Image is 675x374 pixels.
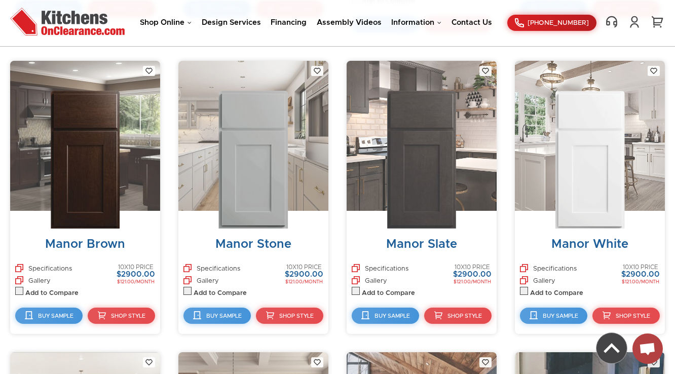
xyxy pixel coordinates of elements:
a: Shop Style [256,308,323,324]
a: Shop Online [140,19,192,26]
a: Assembly Videos [317,19,382,26]
img: Back to top [596,333,627,363]
a: Buy Sample [15,308,83,324]
div: $121.00/MONTH [117,279,155,285]
span: Shop Style [279,313,314,319]
a: Design Services [202,19,261,26]
div: $121.00/MONTH [285,279,323,285]
a: Shop Style [424,308,492,324]
span: Buy Sample [543,313,578,319]
a: [PHONE_NUMBER] [507,15,596,31]
div: $121.00/MONTH [621,279,660,285]
div: 10X10 PRICE [621,264,660,271]
a: Gallery [15,276,51,284]
div: Manor White [520,237,660,252]
img: Kitchens On Clearance [10,8,125,35]
img: MTO_1.1.jpg [218,91,288,229]
div: $2900.00 [117,271,155,279]
a: Gallery [352,276,387,284]
a: Gallery [520,276,555,284]
span: Shop Style [616,313,650,319]
a: Shop Style [88,308,155,324]
img: door_36_18072_18073_MWT_1.2.jpg [555,91,625,229]
span: Shop Style [111,313,145,319]
label: Add to Compare [362,289,415,297]
span: Buy Sample [206,313,242,319]
div: $2900.00 [453,271,492,279]
label: Add to Compare [194,289,247,297]
div: Manor Brown [15,237,155,252]
a: Specifications [520,264,577,276]
div: $2900.00 [285,271,323,279]
a: Buy Sample [520,308,587,324]
div: 10X10 PRICE [453,264,492,271]
a: Specifications [15,264,72,276]
a: Gallery [183,276,219,284]
div: 10X10 PRICE [117,264,155,271]
img: MBW_1.1.JPG [51,91,120,229]
a: Buy Sample [183,308,251,324]
span: Shop Style [447,313,482,319]
a: Financing [271,19,307,26]
div: $2900.00 [621,271,660,279]
a: Information [391,19,441,26]
div: Manor Stone [183,237,323,252]
label: Add to Compare [25,289,79,297]
a: Specifications [183,264,240,276]
a: Specifications [352,264,408,276]
span: Buy Sample [374,313,410,319]
a: Buy Sample [352,308,419,324]
a: Contact Us [452,19,492,26]
img: MOS_1.1.jpg [387,91,456,229]
label: Add to Compare [530,289,583,297]
span: Buy Sample [38,313,73,319]
div: Manor Slate [352,237,492,252]
div: $121.00/MONTH [453,279,492,285]
div: Open chat [632,333,663,364]
a: Shop Style [592,308,660,324]
span: [PHONE_NUMBER] [528,20,589,26]
div: 10X10 PRICE [285,264,323,271]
